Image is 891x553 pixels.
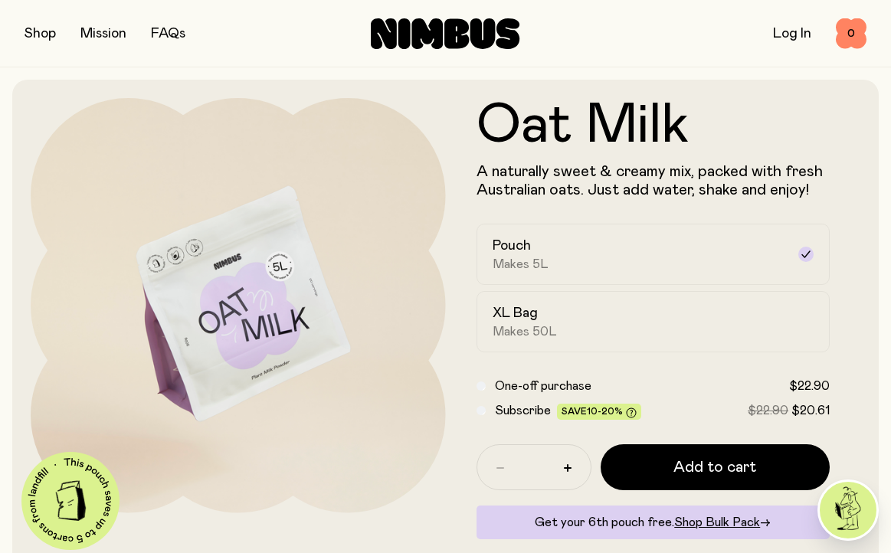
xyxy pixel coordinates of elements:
span: Makes 5L [493,257,549,272]
span: One-off purchase [495,380,591,392]
a: Mission [80,27,126,41]
button: 0 [836,18,866,49]
span: Save [562,407,637,418]
a: Shop Bulk Pack→ [674,516,771,528]
h2: Pouch [493,237,531,255]
span: Makes 50L [493,324,557,339]
h1: Oat Milk [477,98,830,153]
a: Log In [773,27,811,41]
h2: XL Bag [493,304,538,322]
img: agent [820,482,876,538]
span: Add to cart [673,456,756,478]
span: $22.90 [748,404,788,417]
span: Subscribe [495,404,551,417]
a: FAQs [151,27,185,41]
span: Shop Bulk Pack [674,516,760,528]
p: A naturally sweet & creamy mix, packed with fresh Australian oats. Just add water, shake and enjoy! [477,162,830,199]
span: $22.90 [789,380,830,392]
button: Add to cart [601,444,830,490]
div: Get your 6th pouch free. [477,506,830,539]
span: $20.61 [791,404,830,417]
span: 10-20% [587,407,623,416]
